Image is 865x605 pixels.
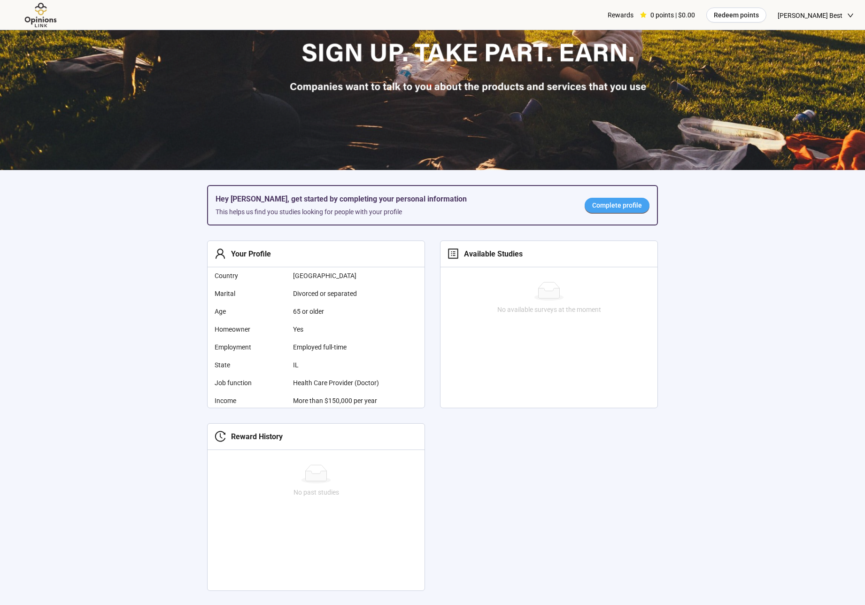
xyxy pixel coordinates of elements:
div: Reward History [226,431,283,442]
span: star [640,12,647,18]
a: Complete profile [585,198,649,213]
span: Divorced or separated [293,288,387,299]
span: history [215,431,226,442]
span: profile [448,248,459,259]
span: 65 or older [293,306,387,317]
span: Age [215,306,286,317]
span: Country [215,271,286,281]
span: [PERSON_NAME] Best [778,0,842,31]
span: Yes [293,324,387,334]
span: Homeowner [215,324,286,334]
span: [GEOGRAPHIC_DATA] [293,271,387,281]
span: Marital [215,288,286,299]
span: IL [293,360,387,370]
span: Job function [215,378,286,388]
span: Complete profile [592,200,642,210]
div: Your Profile [226,248,271,260]
span: Employed full-time [293,342,387,352]
span: Redeem points [714,10,759,20]
div: This helps us find you studies looking for people with your profile [216,207,570,217]
span: Income [215,396,286,406]
span: State [215,360,286,370]
span: Employment [215,342,286,352]
div: No available surveys at the moment [444,304,654,315]
span: More than $150,000 per year [293,396,387,406]
div: No past studies [211,487,421,497]
button: Redeem points [706,8,766,23]
span: user [215,248,226,259]
span: down [847,12,854,19]
h5: Hey [PERSON_NAME], get started by completing your personal information [216,194,570,205]
div: Available Studies [459,248,523,260]
span: Health Care Provider (Doctor) [293,378,387,388]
